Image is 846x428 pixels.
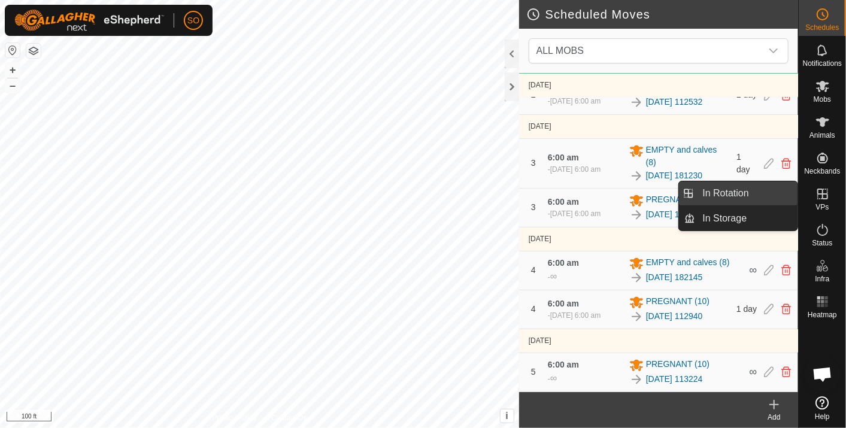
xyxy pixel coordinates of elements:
[750,412,798,423] div: Add
[548,197,579,207] span: 6:00 am
[548,153,579,162] span: 6:00 am
[532,39,762,63] span: ALL MOBS
[548,258,579,268] span: 6:00 am
[736,304,757,314] span: 1 day
[749,264,757,276] span: ∞
[646,256,730,271] span: EMPTY and calves (8)
[529,235,551,243] span: [DATE]
[550,97,601,105] span: [DATE] 6:00 am
[26,44,41,58] button: Map Layers
[536,45,584,56] span: ALL MOBS
[548,208,601,219] div: -
[805,356,841,392] div: Open chat
[548,371,557,385] div: -
[646,358,709,372] span: PREGNANT (10)
[646,208,703,221] a: [DATE] 112715
[815,413,830,420] span: Help
[5,78,20,93] button: –
[629,95,644,110] img: To
[526,7,798,22] h2: Scheduled Moves
[550,373,557,383] span: ∞
[696,181,798,205] a: In Rotation
[629,372,644,387] img: To
[548,164,601,175] div: -
[629,271,644,285] img: To
[531,202,536,212] span: 3
[629,309,644,324] img: To
[550,271,557,281] span: ∞
[646,96,703,108] a: [DATE] 112532
[505,411,508,421] span: i
[548,310,601,321] div: -
[805,24,839,31] span: Schedules
[531,304,536,314] span: 4
[696,207,798,230] a: In Storage
[679,181,798,205] li: In Rotation
[646,310,703,323] a: [DATE] 112940
[548,360,579,369] span: 6:00 am
[646,373,703,385] a: [DATE] 113224
[550,165,601,174] span: [DATE] 6:00 am
[646,271,703,284] a: [DATE] 182145
[5,43,20,57] button: Reset Map
[646,144,730,169] span: EMPTY and calves (8)
[646,193,709,208] span: PREGNANT (10)
[762,39,786,63] div: dropdown trigger
[815,275,829,283] span: Infra
[799,391,846,425] a: Help
[812,239,832,247] span: Status
[804,168,840,175] span: Neckbands
[814,96,831,103] span: Mobs
[629,169,644,183] img: To
[550,311,601,320] span: [DATE] 6:00 am
[531,265,536,275] span: 4
[187,14,199,27] span: SO
[808,311,837,318] span: Heatmap
[529,122,551,130] span: [DATE]
[679,207,798,230] li: In Storage
[529,81,551,89] span: [DATE]
[548,96,601,107] div: -
[703,186,749,201] span: In Rotation
[548,299,579,308] span: 6:00 am
[809,132,835,139] span: Animals
[5,63,20,77] button: +
[212,412,257,423] a: Privacy Policy
[550,210,601,218] span: [DATE] 6:00 am
[803,60,842,67] span: Notifications
[815,204,829,211] span: VPs
[646,295,709,309] span: PREGNANT (10)
[703,211,747,226] span: In Storage
[271,412,307,423] a: Contact Us
[531,158,536,168] span: 3
[501,409,514,423] button: i
[736,152,750,174] span: 1 day
[14,10,164,31] img: Gallagher Logo
[749,366,757,378] span: ∞
[548,269,557,284] div: -
[529,336,551,345] span: [DATE]
[646,169,703,182] a: [DATE] 181230
[629,208,644,222] img: To
[531,367,536,377] span: 5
